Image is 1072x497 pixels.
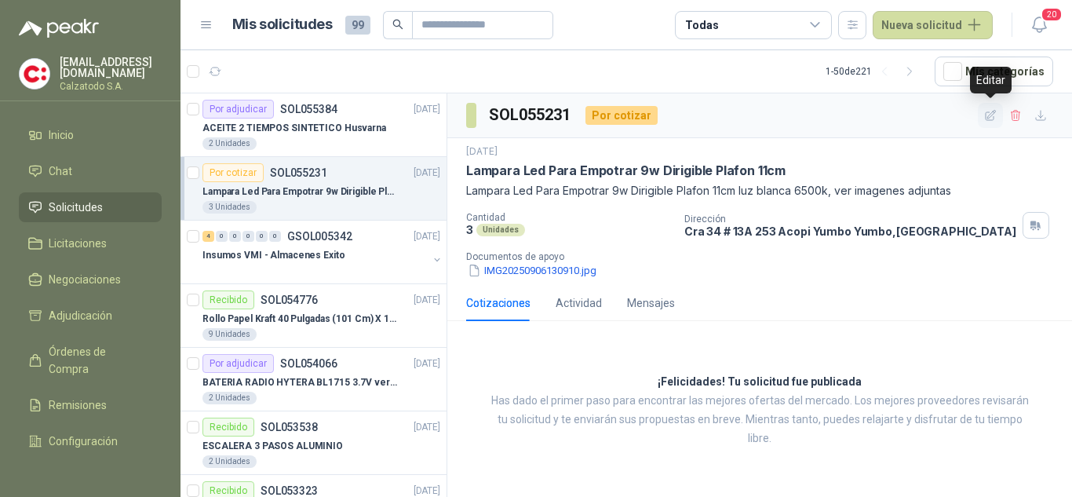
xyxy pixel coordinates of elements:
[261,422,318,433] p: SOL053538
[270,167,327,178] p: SOL055231
[49,163,72,180] span: Chat
[826,59,922,84] div: 1 - 50 de 221
[658,373,862,392] h3: ¡Felicidades! Tu solicitud fue publicada
[466,223,473,236] p: 3
[202,100,274,119] div: Por adjudicar
[202,392,257,404] div: 2 Unidades
[202,163,264,182] div: Por cotizar
[19,301,162,331] a: Adjudicación
[49,271,121,288] span: Negociaciones
[684,214,1016,225] p: Dirección
[19,390,162,420] a: Remisiones
[60,82,162,91] p: Calzatodo S.A.
[19,265,162,294] a: Negociaciones
[202,185,398,199] p: Lampara Led Para Empotrar 9w Dirigible Plafon 11cm
[180,411,447,475] a: RecibidoSOL053538[DATE] ESCALERA 3 PASOS ALUMINIO2 Unidades
[414,420,440,435] p: [DATE]
[49,343,147,378] span: Órdenes de Compra
[261,485,318,496] p: SOL053323
[280,358,337,369] p: SOL054066
[60,57,162,79] p: [EMAIL_ADDRESS][DOMAIN_NAME]
[19,337,162,384] a: Órdenes de Compra
[970,67,1012,93] div: Editar
[180,93,447,157] a: Por adjudicarSOL055384[DATE] ACEITE 2 TIEMPOS SINTETICO Husvarna2 Unidades
[19,228,162,258] a: Licitaciones
[49,433,118,450] span: Configuración
[202,455,257,468] div: 2 Unidades
[202,418,254,437] div: Recibido
[202,227,443,277] a: 4 0 0 0 0 0 GSOL005342[DATE] Insumos VMI - Almacenes Exito
[261,294,318,305] p: SOL054776
[202,201,257,214] div: 3 Unidades
[466,163,786,179] p: Lampara Led Para Empotrar 9w Dirigible Plafon 11cm
[414,166,440,181] p: [DATE]
[49,126,74,144] span: Inicio
[49,235,107,252] span: Licitaciones
[202,312,398,327] p: Rollo Papel Kraft 40 Pulgadas (101 Cm) X 150 Mts 60 Gr
[280,104,337,115] p: SOL055384
[232,13,333,36] h1: Mis solicitudes
[180,284,447,348] a: RecibidoSOL054776[DATE] Rollo Papel Kraft 40 Pulgadas (101 Cm) X 150 Mts 60 Gr9 Unidades
[19,156,162,186] a: Chat
[466,262,598,279] button: IMG20250906130910.jpg
[466,212,672,223] p: Cantidad
[19,426,162,456] a: Configuración
[269,231,281,242] div: 0
[202,375,398,390] p: BATERIA RADIO HYTERA BL1715 3.7V ver imagen
[414,102,440,117] p: [DATE]
[49,397,107,414] span: Remisiones
[414,293,440,308] p: [DATE]
[476,224,525,236] div: Unidades
[216,231,228,242] div: 0
[19,192,162,222] a: Solicitudes
[202,439,343,454] p: ESCALERA 3 PASOS ALUMINIO
[685,16,718,34] div: Todas
[180,348,447,411] a: Por adjudicarSOL054066[DATE] BATERIA RADIO HYTERA BL1715 3.7V ver imagen2 Unidades
[202,137,257,150] div: 2 Unidades
[466,251,1066,262] p: Documentos de apoyo
[49,307,112,324] span: Adjudicación
[345,16,370,35] span: 99
[1041,7,1063,22] span: 20
[242,231,254,242] div: 0
[180,157,447,221] a: Por cotizarSOL055231[DATE] Lampara Led Para Empotrar 9w Dirigible Plafon 11cm3 Unidades
[202,291,254,309] div: Recibido
[489,103,573,127] h3: SOL055231
[1025,11,1053,39] button: 20
[202,354,274,373] div: Por adjudicar
[19,120,162,150] a: Inicio
[487,392,1033,448] p: Has dado el primer paso para encontrar las mejores ofertas del mercado. Los mejores proveedores r...
[202,328,257,341] div: 9 Unidades
[466,144,498,159] p: [DATE]
[466,182,1053,199] p: Lampara Led Para Empotrar 9w Dirigible Plafon 11cm luz blanca 6500k, ver imagenes adjuntas
[627,294,675,312] div: Mensajes
[873,11,993,39] button: Nueva solicitud
[202,248,345,263] p: Insumos VMI - Almacenes Exito
[202,121,386,136] p: ACEITE 2 TIEMPOS SINTETICO Husvarna
[414,229,440,244] p: [DATE]
[414,356,440,371] p: [DATE]
[229,231,241,242] div: 0
[466,294,531,312] div: Cotizaciones
[935,57,1053,86] button: Mís categorías
[684,225,1016,238] p: Cra 34 # 13A 253 Acopi Yumbo Yumbo , [GEOGRAPHIC_DATA]
[20,59,49,89] img: Company Logo
[19,19,99,38] img: Logo peakr
[585,106,658,125] div: Por cotizar
[287,231,352,242] p: GSOL005342
[556,294,602,312] div: Actividad
[49,199,103,216] span: Solicitudes
[392,19,403,30] span: search
[202,231,214,242] div: 4
[256,231,268,242] div: 0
